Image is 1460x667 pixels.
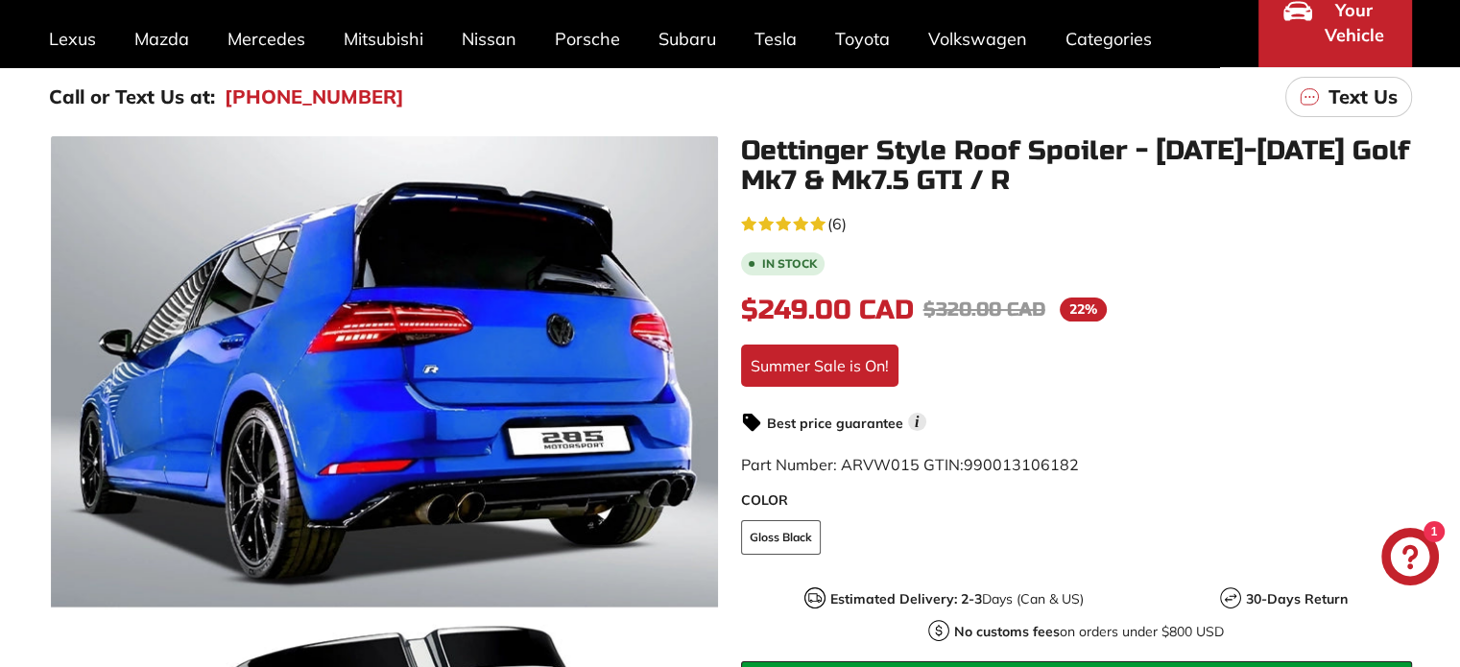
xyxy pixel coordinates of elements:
[639,11,735,67] a: Subaru
[767,415,903,432] strong: Best price guarantee
[954,623,1060,640] strong: No customs fees
[816,11,909,67] a: Toyota
[324,11,443,67] a: Mitsubishi
[1285,77,1412,117] a: Text Us
[735,11,816,67] a: Tesla
[1046,11,1171,67] a: Categories
[741,455,1079,474] span: Part Number: ARVW015 GTIN:
[30,11,115,67] a: Lexus
[923,298,1045,322] span: $320.00 CAD
[1060,298,1107,322] span: 22%
[827,212,847,235] span: (6)
[225,83,404,111] a: [PHONE_NUMBER]
[1246,590,1348,607] strong: 30-Days Return
[762,258,817,270] b: In stock
[49,83,215,111] p: Call or Text Us at:
[115,11,208,67] a: Mazda
[1328,83,1398,111] p: Text Us
[830,590,982,607] strong: Estimated Delivery: 2-3
[741,136,1412,196] h1: Oettinger Style Roof Spoiler - [DATE]-[DATE] Golf Mk7 & Mk7.5 GTI / R
[909,11,1046,67] a: Volkswagen
[443,11,536,67] a: Nissan
[208,11,324,67] a: Mercedes
[908,413,926,431] span: i
[741,210,1412,235] a: 4.7 rating (6 votes)
[741,490,1412,511] label: COLOR
[830,589,1084,609] p: Days (Can & US)
[741,294,914,326] span: $249.00 CAD
[741,345,898,387] div: Summer Sale is On!
[964,455,1079,474] span: 990013106182
[1376,528,1445,590] inbox-online-store-chat: Shopify online store chat
[954,622,1224,642] p: on orders under $800 USD
[536,11,639,67] a: Porsche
